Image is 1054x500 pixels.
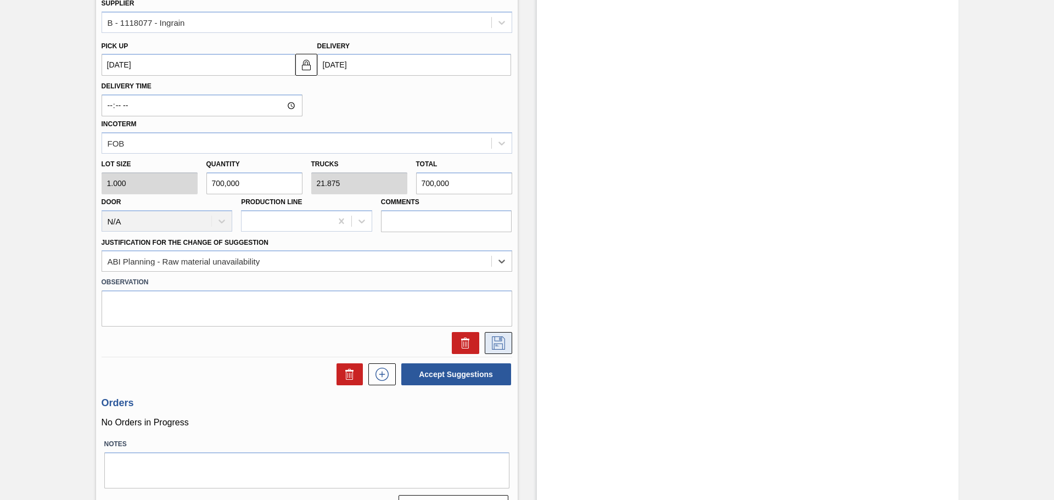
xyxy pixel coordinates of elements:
[104,436,509,452] label: Notes
[401,363,511,385] button: Accept Suggestions
[102,78,302,94] label: Delivery Time
[300,58,313,71] img: locked
[102,156,198,172] label: Lot size
[102,120,137,128] label: Incoterm
[206,160,240,168] label: Quantity
[311,160,339,168] label: Trucks
[102,397,512,409] h3: Orders
[241,198,302,206] label: Production Line
[108,257,260,266] div: ABI Planning - Raw material unavailability
[479,332,512,354] div: Save Suggestion
[446,332,479,354] div: Delete Suggestion
[102,418,512,428] p: No Orders in Progress
[295,54,317,76] button: locked
[102,239,268,246] label: Justification for the Change of Suggestion
[108,138,125,148] div: FOB
[317,54,511,76] input: mm/dd/yyyy
[381,194,512,210] label: Comments
[416,160,438,168] label: Total
[396,362,512,386] div: Accept Suggestions
[102,198,121,206] label: Door
[363,363,396,385] div: New suggestion
[317,42,350,50] label: Delivery
[108,18,185,27] div: B - 1118077 - Ingrain
[102,54,295,76] input: mm/dd/yyyy
[331,363,363,385] div: Delete Suggestions
[102,42,128,50] label: Pick up
[102,274,512,290] label: Observation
